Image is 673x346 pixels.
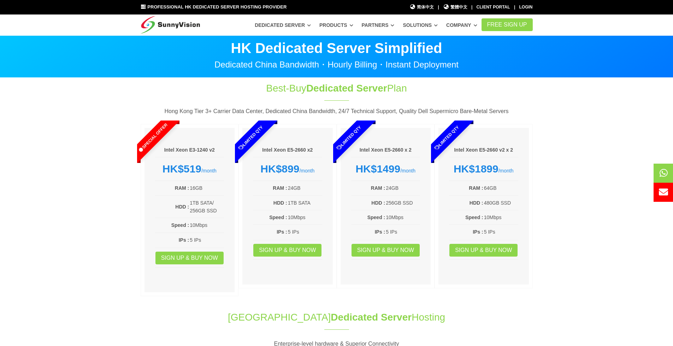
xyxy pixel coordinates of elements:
td: 1TB SATA [288,199,322,207]
a: Sign up & Buy Now [155,252,224,264]
p: Dedicated China Bandwidth・Hourly Billing・Instant Deployment [141,60,533,69]
b: Speed : [367,215,385,220]
b: IPs : [277,229,287,235]
td: 10Mbps [189,221,224,229]
b: Speed : [171,222,189,228]
a: Client Portal [477,5,510,10]
td: 16GB [189,184,224,192]
b: HDD : [470,200,483,206]
a: Sign up & Buy Now [253,244,321,257]
h6: Intel Xeon E5-2660 v2 x 2 [449,147,518,154]
strong: HK$519 [163,163,201,175]
b: IPs : [375,229,385,235]
td: 24GB [385,184,420,192]
td: 256GB SSD [385,199,420,207]
b: Speed : [465,215,483,220]
h6: Intel Xeon E5-2660 x2 [253,147,322,154]
a: Login [519,5,533,10]
a: Sign up & Buy Now [449,244,518,257]
a: Company [446,19,477,31]
strong: HK$1499 [355,163,400,175]
a: Solutions [403,19,438,31]
span: Limited Qty [319,108,378,168]
a: Partners [362,19,395,31]
span: Dedicated Server [331,312,412,323]
b: IPs : [179,237,189,243]
div: /month [351,163,420,175]
b: HDD : [371,200,385,206]
span: Limited Qty [221,108,281,168]
span: Professional HK Dedicated Server Hosting Provider [147,4,287,10]
p: Hong Kong Tier 3+ Carrier Data Center, Dedicated China Bandwidth, 24/7 Technical Support, Quality... [141,107,533,116]
li: | [438,4,439,11]
b: Speed : [269,215,287,220]
b: RAM : [273,185,287,191]
div: /month [253,163,322,175]
a: Products [319,19,353,31]
a: 繁體中文 [443,4,467,11]
td: 64GB [484,184,518,192]
b: HDD : [175,204,189,210]
td: 24GB [288,184,322,192]
td: 10Mbps [288,213,322,222]
h6: Intel Xeon E3-1240 v2 [155,147,224,154]
span: Limited Qty [417,108,477,168]
h1: Best-Buy Plan [219,81,454,95]
h6: Intel Xeon E5-2660 x 2 [351,147,420,154]
div: /month [155,163,224,175]
span: Dedicated Server [306,83,387,94]
td: 5 IPs [288,228,322,236]
a: Dedicated Server [255,19,311,31]
strong: HK$899 [260,163,299,175]
h1: [GEOGRAPHIC_DATA] Hosting [141,310,533,324]
li: | [471,4,472,11]
p: HK Dedicated Server Simplified [141,41,533,55]
b: RAM : [469,185,483,191]
strong: HK$1899 [454,163,498,175]
span: Special Offer [123,108,182,168]
td: 5 IPs [484,228,518,236]
td: 1TB SATA/ 256GB SSD [189,199,224,215]
b: RAM : [175,185,189,191]
a: Sign up & Buy Now [352,244,420,257]
b: IPs : [473,229,483,235]
td: 10Mbps [484,213,518,222]
td: 5 IPs [189,236,224,244]
td: 5 IPs [385,228,420,236]
li: | [514,4,515,11]
td: 10Mbps [385,213,420,222]
div: /month [449,163,518,175]
b: RAM : [371,185,385,191]
a: FREE Sign Up [482,18,533,31]
td: 480GB SSD [484,199,518,207]
b: HDD : [273,200,287,206]
a: 简体中文 [410,4,434,11]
